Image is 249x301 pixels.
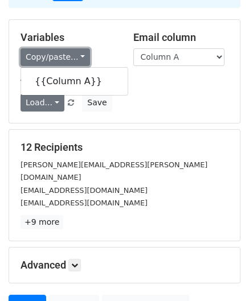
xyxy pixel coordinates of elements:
[21,199,148,207] small: [EMAIL_ADDRESS][DOMAIN_NAME]
[21,141,228,154] h5: 12 Recipients
[21,215,63,229] a: +9 more
[82,94,112,112] button: Save
[21,31,116,44] h5: Variables
[21,186,148,195] small: [EMAIL_ADDRESS][DOMAIN_NAME]
[133,31,229,44] h5: Email column
[21,48,90,66] a: Copy/paste...
[21,259,228,271] h5: Advanced
[192,246,249,301] iframe: Chat Widget
[21,94,64,112] a: Load...
[21,160,207,182] small: [PERSON_NAME][EMAIL_ADDRESS][PERSON_NAME][DOMAIN_NAME]
[21,72,128,90] a: {{Column A}}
